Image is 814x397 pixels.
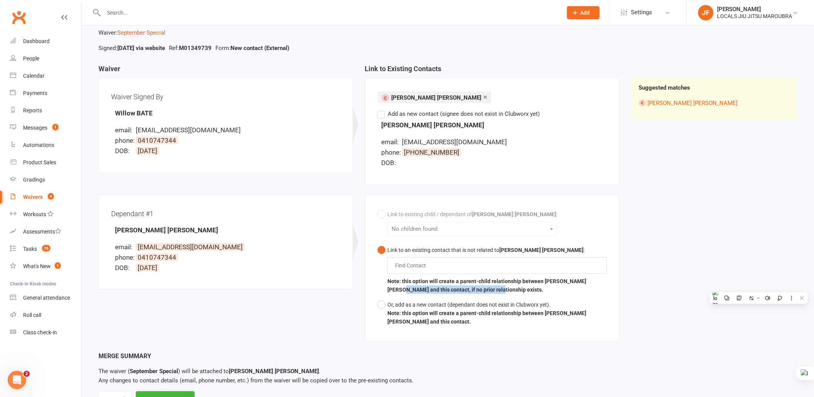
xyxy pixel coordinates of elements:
[377,297,607,329] button: Or, add as a new contact (dependant does not exist in Clubworx yet).Note: this option will create...
[10,67,81,85] a: Calendar
[365,65,619,77] h3: Link to Existing Contacts
[381,137,400,147] div: email:
[639,84,691,91] strong: Suggested matches
[98,65,353,77] h3: Waiver
[136,254,178,261] span: 0410747344
[23,177,45,183] div: Gradings
[229,368,319,375] strong: [PERSON_NAME] [PERSON_NAME]
[10,85,81,102] a: Payments
[23,125,47,131] div: Messages
[10,307,81,324] a: Roll call
[377,243,607,297] button: Link to an existing contact that is not related to[PERSON_NAME] [PERSON_NAME]:Note: this option w...
[648,100,738,107] a: [PERSON_NAME] [PERSON_NAME]
[10,240,81,258] a: Tasks 76
[111,207,340,220] div: Dependant #1
[10,324,81,341] a: Class kiosk mode
[23,371,30,377] span: 2
[8,371,26,389] iframe: Intercom live chat
[10,137,81,154] a: Automations
[98,367,797,385] p: Any changes to contact details (email, phone number, etc.) from the waiver will be copied over to...
[115,226,218,234] strong: [PERSON_NAME] [PERSON_NAME]
[10,119,81,137] a: Messages 1
[10,171,81,188] a: Gradings
[381,158,400,168] div: DOB:
[167,43,214,53] li: Ref:
[631,4,652,21] span: Settings
[23,329,57,335] div: Class check-in
[717,6,792,13] div: [PERSON_NAME]
[10,206,81,223] a: Workouts
[381,147,400,158] div: phone:
[115,135,134,146] div: phone:
[23,38,50,44] div: Dashboard
[394,261,430,270] input: Find Contact
[98,368,320,375] span: The waiver ( ) will be attached to .
[381,121,484,129] strong: [PERSON_NAME] [PERSON_NAME]
[136,243,245,251] span: [EMAIL_ADDRESS][DOMAIN_NAME]
[23,211,46,217] div: Workouts
[55,262,61,269] span: 1
[23,295,70,301] div: General attendance
[23,263,51,269] div: What's New
[23,107,42,113] div: Reports
[377,109,540,118] label: Add as new contact (signee does not exist in Clubworx yet)
[115,252,134,263] div: phone:
[10,154,81,171] a: Product Sales
[115,109,153,117] strong: Willow BATE
[23,194,43,200] div: Waivers
[52,124,58,130] span: 1
[10,50,81,67] a: People
[10,33,81,50] a: Dashboard
[136,137,178,144] span: 0410747344
[23,312,41,318] div: Roll call
[230,45,289,52] strong: New contact (External)
[402,148,461,156] span: [PHONE_NUMBER]
[98,28,797,37] p: Waiver:
[117,29,165,36] a: September Special
[10,289,81,307] a: General attendance kiosk mode
[10,258,81,275] a: What's New1
[98,351,797,361] div: Merge Summary
[387,246,607,254] div: Link to an existing contact that is not related to :
[387,300,607,309] div: Or, add as a new contact (dependant does not exist in Clubworx yet).
[387,278,586,293] b: Note: this option will create a parent-child relationship between [PERSON_NAME] [PERSON_NAME] and...
[10,102,81,119] a: Reports
[115,242,134,252] div: email:
[483,91,487,103] a: ×
[48,193,54,200] span: 4
[130,368,178,375] strong: September Special
[23,229,61,235] div: Assessments
[10,188,81,206] a: Waivers 4
[23,159,56,165] div: Product Sales
[23,73,45,79] div: Calendar
[179,45,212,52] strong: M01349739
[499,247,584,253] b: [PERSON_NAME] [PERSON_NAME]
[214,43,291,53] li: Form:
[23,246,37,252] div: Tasks
[387,310,586,325] b: Note: this option will create a parent-child relationship between [PERSON_NAME] [PERSON_NAME] and...
[136,264,159,272] span: [DATE]
[115,263,134,273] div: DOB:
[136,126,241,134] span: [EMAIL_ADDRESS][DOMAIN_NAME]
[10,223,81,240] a: Assessments
[115,146,134,156] div: DOB:
[23,142,54,148] div: Automations
[402,138,507,146] span: [EMAIL_ADDRESS][DOMAIN_NAME]
[111,90,340,103] div: Waiver Signed By
[23,90,47,96] div: Payments
[117,45,165,52] strong: [DATE] via website
[23,55,39,62] div: People
[580,10,590,16] span: Add
[115,125,134,135] div: email:
[42,245,50,252] span: 76
[9,8,28,27] a: Clubworx
[102,7,557,18] input: Search...
[391,94,481,101] span: [PERSON_NAME] [PERSON_NAME]
[698,5,714,20] div: JF
[567,6,600,19] button: Add
[136,147,159,155] span: [DATE]
[97,43,167,53] li: Signed:
[717,13,792,20] div: LOCALS JIU JITSU MAROUBRA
